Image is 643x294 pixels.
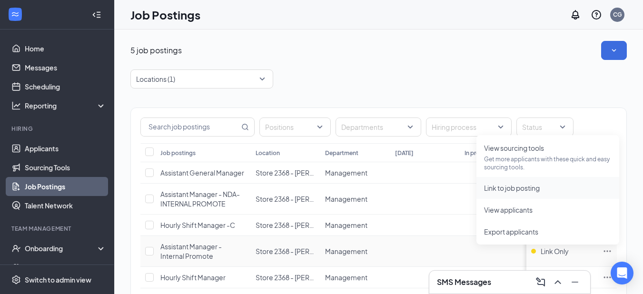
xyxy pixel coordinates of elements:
[25,196,106,215] a: Talent Network
[25,58,106,77] a: Messages
[613,10,622,19] div: CG
[603,273,612,282] svg: Ellipses
[552,276,564,288] svg: ChevronUp
[251,267,320,288] td: Store 2368 - N. Ogden
[251,215,320,236] td: Store 2368 - N. Ogden
[320,236,390,267] td: Management
[130,45,182,56] p: 5 job postings
[25,244,98,253] div: Onboarding
[251,162,320,184] td: Store 2368 - N. Ogden
[570,9,581,20] svg: Notifications
[484,144,544,152] span: View sourcing tools
[241,123,249,131] svg: MagnifyingGlass
[130,7,200,23] h1: Job Postings
[25,275,91,284] div: Switch to admin view
[160,168,244,177] span: Assistant General Manager
[256,221,349,229] span: Store 2368 - [PERSON_NAME]
[591,9,602,20] svg: QuestionInfo
[25,39,106,58] a: Home
[535,276,546,288] svg: ComposeMessage
[10,10,20,19] svg: WorkstreamLogo
[533,274,548,290] button: ComposeMessage
[160,221,235,229] span: Hourly Shift Manager -C
[603,246,612,256] svg: Ellipses
[484,206,533,214] span: View applicants
[25,139,106,158] a: Applicants
[256,247,349,255] span: Store 2368 - [PERSON_NAME]
[256,149,280,157] div: Location
[11,101,21,110] svg: Analysis
[325,221,367,229] span: Management
[251,236,320,267] td: Store 2368 - N. Ogden
[325,149,358,157] div: Department
[325,168,367,177] span: Management
[569,276,581,288] svg: Minimize
[25,77,106,96] a: Scheduling
[320,184,390,215] td: Management
[601,41,627,60] button: SmallChevronDown
[256,168,349,177] span: Store 2368 - [PERSON_NAME]
[611,262,633,284] div: Open Intercom Messenger
[160,273,226,282] span: Hourly Shift Manager
[320,215,390,236] td: Management
[609,46,619,55] svg: SmallChevronDown
[541,246,569,256] span: Link Only
[484,184,540,192] span: Link to job posting
[25,101,107,110] div: Reporting
[460,143,529,162] th: In progress
[160,149,196,157] div: Job postings
[390,143,460,162] th: [DATE]
[256,195,349,203] span: Store 2368 - [PERSON_NAME]
[550,274,565,290] button: ChevronUp
[25,158,106,177] a: Sourcing Tools
[160,190,240,208] span: Assistant Manager - NDA- INTERNAL PROMOTE
[160,242,222,260] span: Assistant Manager - Internal Promote
[11,244,21,253] svg: UserCheck
[437,277,491,287] h3: SMS Messages
[325,247,367,255] span: Management
[11,275,21,284] svg: Settings
[320,162,390,184] td: Management
[25,258,106,277] a: Team
[251,184,320,215] td: Store 2368 - N. Ogden
[11,225,104,233] div: Team Management
[567,274,583,290] button: Minimize
[256,273,349,282] span: Store 2368 - [PERSON_NAME]
[484,155,612,171] p: Get more applicants with these quick and easy sourcing tools.
[25,177,106,196] a: Job Postings
[92,10,101,20] svg: Collapse
[11,125,104,133] div: Hiring
[141,118,239,136] input: Search job postings
[325,195,367,203] span: Management
[484,227,538,236] span: Export applicants
[320,267,390,288] td: Management
[325,273,367,282] span: Management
